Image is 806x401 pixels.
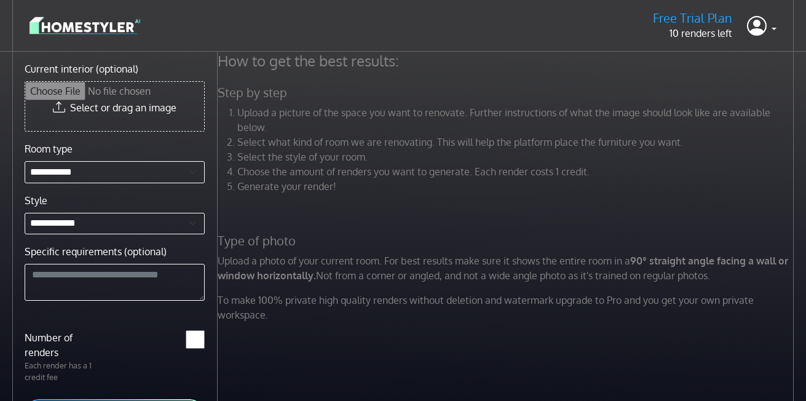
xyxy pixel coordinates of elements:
li: Select the style of your room. [237,149,797,164]
p: 10 renders left [653,26,732,41]
p: Each render has a 1 credit fee [17,360,114,383]
p: To make 100% private high quality renders without deletion and watermark upgrade to Pro and you g... [210,293,804,322]
p: Upload a photo of your current room. For best results make sure it shows the entire room in a Not... [210,253,804,283]
label: Room type [25,141,73,156]
h5: Free Trial Plan [653,10,732,26]
li: Choose the amount of renders you want to generate. Each render costs 1 credit. [237,164,797,179]
li: Upload a picture of the space you want to renovate. Further instructions of what the image should... [237,105,797,135]
label: Style [25,193,47,208]
li: Select what kind of room we are renovating. This will help the platform place the furniture you w... [237,135,797,149]
li: Generate your render! [237,179,797,194]
label: Number of renders [17,330,114,360]
label: Current interior (optional) [25,62,138,76]
label: Specific requirements (optional) [25,244,167,259]
strong: 90° straight angle facing a wall or window horizontally. [218,255,788,282]
h5: Step by step [210,85,804,100]
h4: How to get the best results: [210,52,804,70]
img: logo-3de290ba35641baa71223ecac5eacb59cb85b4c7fdf211dc9aaecaaee71ea2f8.svg [30,15,140,36]
h5: Type of photo [210,233,804,248]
